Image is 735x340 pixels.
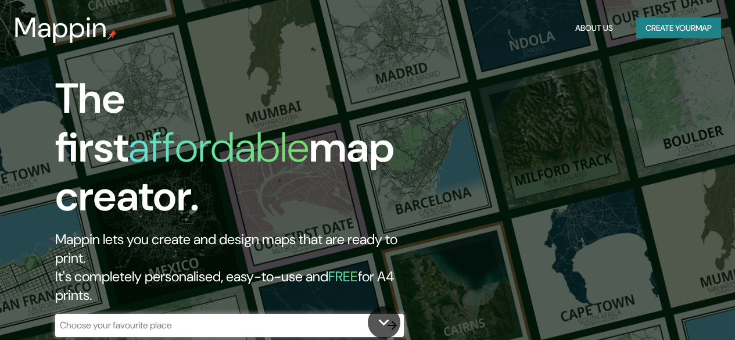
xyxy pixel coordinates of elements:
[128,120,309,174] h1: affordable
[636,17,721,39] button: Create yourmap
[632,295,722,327] iframe: Help widget launcher
[571,17,618,39] button: About Us
[55,230,423,305] h2: Mappin lets you create and design maps that are ready to print. It's completely personalised, eas...
[14,12,107,44] h3: Mappin
[55,318,381,332] input: Choose your favourite place
[55,74,423,230] h1: The first map creator.
[107,30,117,40] img: mappin-pin
[328,267,358,285] h5: FREE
